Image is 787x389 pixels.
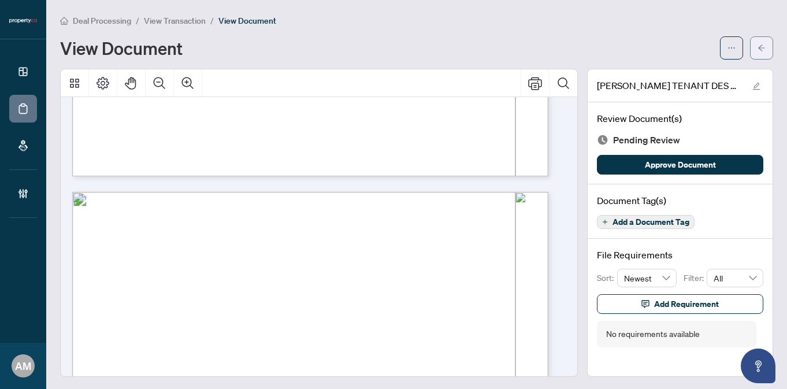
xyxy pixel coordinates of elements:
[684,272,707,284] p: Filter:
[714,269,756,287] span: All
[15,358,31,374] span: AM
[9,17,37,24] img: logo
[654,295,719,313] span: Add Requirement
[144,16,206,26] span: View Transaction
[758,44,766,52] span: arrow-left
[727,44,736,52] span: ellipsis
[606,328,700,340] div: No requirements available
[612,218,689,226] span: Add a Document Tag
[210,14,214,27] li: /
[645,155,716,174] span: Approve Document
[624,269,670,287] span: Newest
[613,132,680,148] span: Pending Review
[597,294,763,314] button: Add Requirement
[136,14,139,27] li: /
[73,16,131,26] span: Deal Processing
[597,272,617,284] p: Sort:
[597,134,608,146] img: Document Status
[741,349,775,383] button: Open asap
[60,17,68,25] span: home
[60,39,183,57] h1: View Document
[752,82,760,90] span: edit
[597,112,763,125] h4: Review Document(s)
[602,219,608,225] span: plus
[597,215,695,229] button: Add a Document Tag
[597,79,741,92] span: [PERSON_NAME] TENANT DES AND RECO SIGNED [DATE].pdf
[597,248,763,262] h4: File Requirements
[218,16,276,26] span: View Document
[597,155,763,175] button: Approve Document
[597,194,763,208] h4: Document Tag(s)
